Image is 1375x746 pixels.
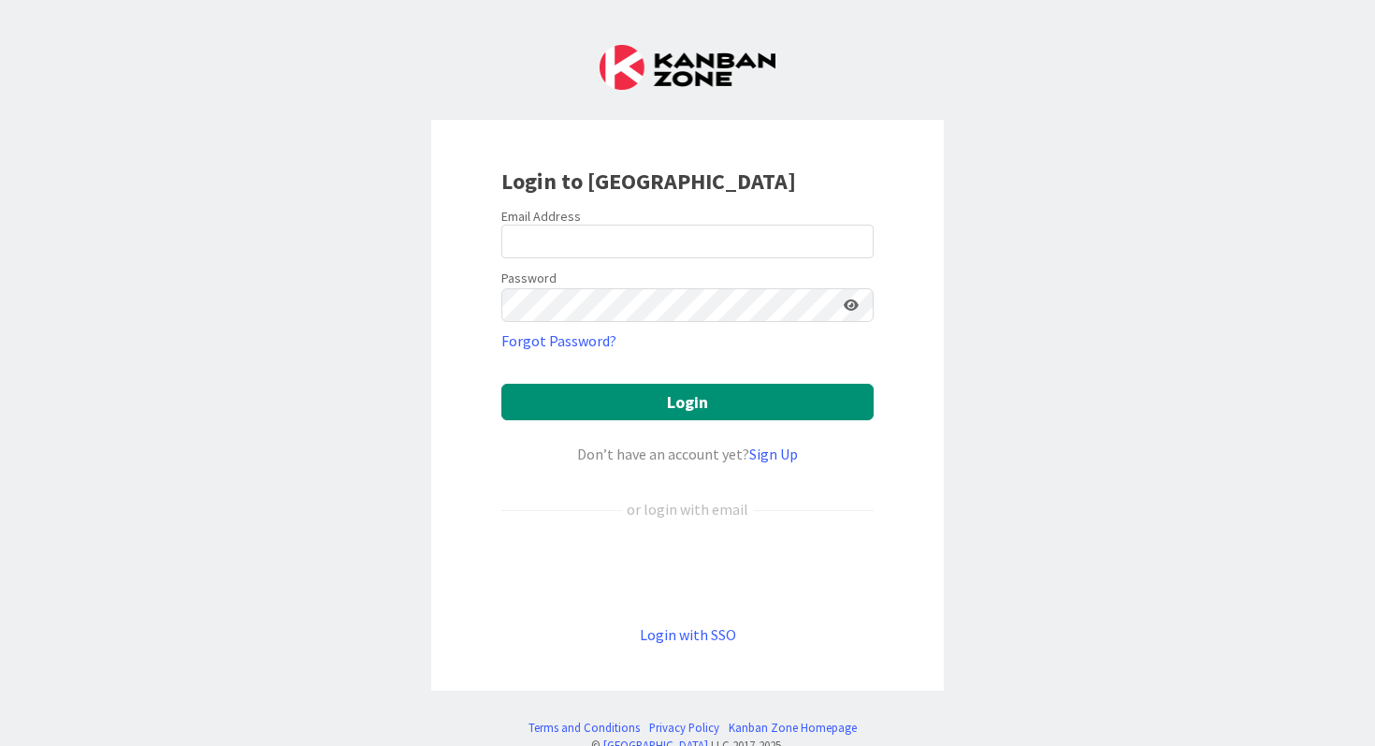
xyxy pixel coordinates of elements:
[640,625,736,644] a: Login with SSO
[501,443,874,465] div: Don’t have an account yet?
[501,384,874,420] button: Login
[600,45,775,90] img: Kanban Zone
[749,445,798,463] a: Sign Up
[501,208,581,225] label: Email Address
[622,498,753,520] div: or login with email
[501,167,796,196] b: Login to [GEOGRAPHIC_DATA]
[501,329,616,352] a: Forgot Password?
[492,551,883,592] iframe: To enrich screen reader interactions, please activate Accessibility in Grammarly extension settings
[528,719,640,737] a: Terms and Conditions
[501,269,557,288] label: Password
[729,719,857,737] a: Kanban Zone Homepage
[649,719,719,737] a: Privacy Policy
